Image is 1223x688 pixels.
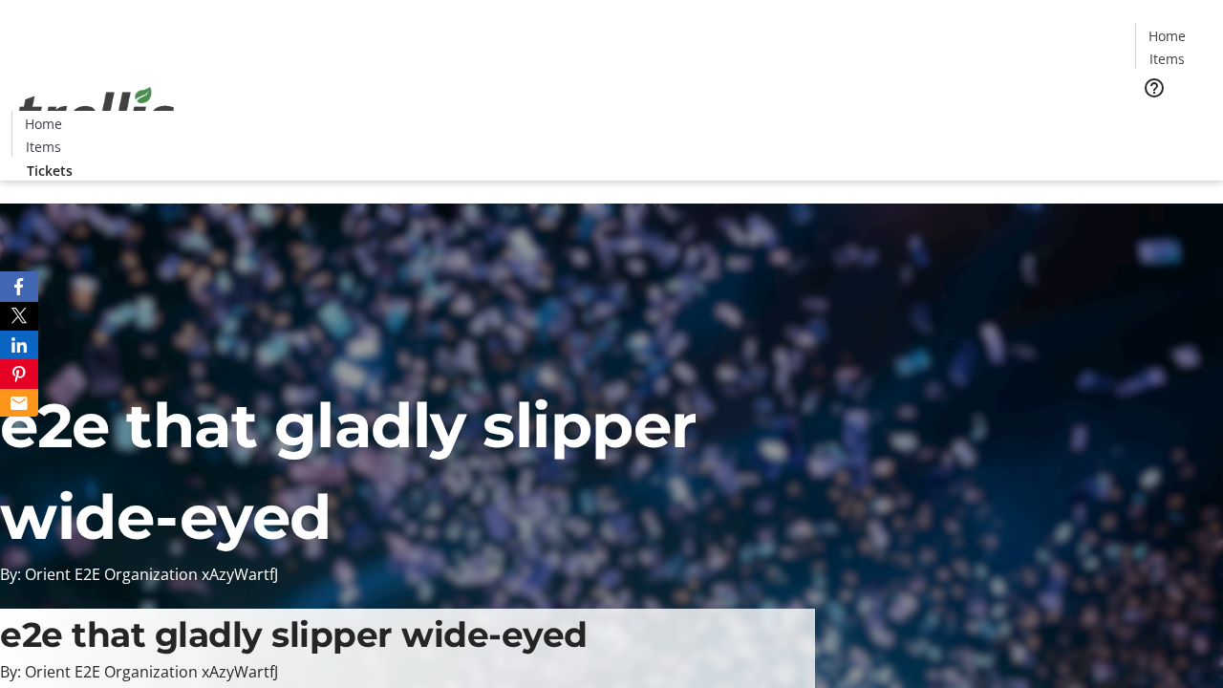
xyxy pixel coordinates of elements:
[1136,49,1197,69] a: Items
[1136,26,1197,46] a: Home
[12,114,74,134] a: Home
[11,161,88,181] a: Tickets
[12,137,74,157] a: Items
[1148,26,1186,46] span: Home
[1149,49,1185,69] span: Items
[11,66,182,161] img: Orient E2E Organization xAzyWartfJ's Logo
[26,137,61,157] span: Items
[27,161,73,181] span: Tickets
[1150,111,1196,131] span: Tickets
[25,114,62,134] span: Home
[1135,111,1212,131] a: Tickets
[1135,69,1173,107] button: Help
